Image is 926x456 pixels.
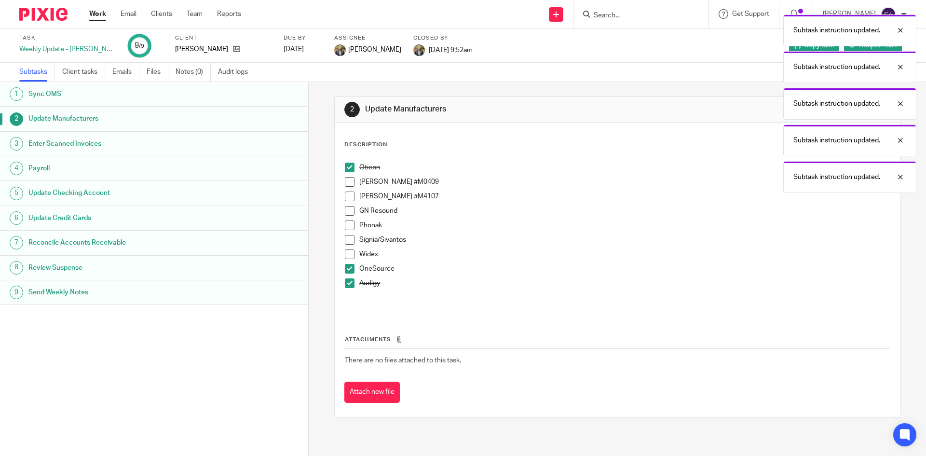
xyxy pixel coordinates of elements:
[359,221,889,230] p: Phonak
[10,87,23,101] div: 1
[187,9,203,19] a: Team
[793,26,880,35] p: Subtask instruction updated.
[413,34,473,42] label: Closed by
[793,99,880,109] p: Subtask instruction updated.
[28,235,209,250] h1: Reconcile Accounts Receivable
[345,337,391,342] span: Attachments
[413,44,425,56] img: image.jpg
[359,163,889,172] p: Oticon
[365,104,638,114] h1: Update Manufacturers
[10,112,23,126] div: 2
[28,211,209,225] h1: Update Credit Cards
[10,187,23,200] div: 5
[218,63,255,82] a: Audit logs
[359,264,889,274] p: OneSource
[10,162,23,175] div: 4
[348,45,401,55] span: [PERSON_NAME]
[139,43,144,49] small: /9
[28,285,209,300] h1: Send Weekly Notes
[359,235,889,245] p: Signia/Sivantos
[429,46,473,53] span: [DATE] 9:52am
[19,63,55,82] a: Subtasks
[344,382,400,403] button: Attach new file
[151,9,172,19] a: Clients
[135,40,144,51] div: 9
[147,63,168,82] a: Files
[175,34,272,42] label: Client
[62,63,105,82] a: Client tasks
[28,186,209,200] h1: Update Checking Account
[793,136,880,145] p: Subtask instruction updated.
[176,63,211,82] a: Notes (0)
[10,236,23,249] div: 7
[793,62,880,72] p: Subtask instruction updated.
[217,9,241,19] a: Reports
[28,161,209,176] h1: Payroll
[19,44,116,54] div: Weekly Update - [PERSON_NAME]
[28,261,209,275] h1: Review Suspense
[345,357,461,364] span: There are no files attached to this task.
[359,206,889,216] p: GN Resound
[359,278,889,288] p: Audigy
[344,102,360,117] div: 2
[334,44,346,56] img: image.jpg
[881,7,896,22] img: svg%3E
[10,137,23,151] div: 3
[175,44,228,54] p: [PERSON_NAME]
[793,172,880,182] p: Subtask instruction updated.
[19,34,116,42] label: Task
[28,87,209,101] h1: Sync OMS
[10,261,23,275] div: 8
[10,211,23,225] div: 6
[334,34,401,42] label: Assignee
[28,137,209,151] h1: Enter Scanned Invoices
[359,177,889,187] p: [PERSON_NAME] #M0409
[359,192,889,201] p: [PERSON_NAME] #M4107
[121,9,136,19] a: Email
[359,249,889,259] p: Widex
[28,111,209,126] h1: Update Manufacturers
[344,141,387,149] p: Description
[284,44,322,54] div: [DATE]
[19,8,68,21] img: Pixie
[112,63,139,82] a: Emails
[284,34,322,42] label: Due by
[89,9,106,19] a: Work
[10,286,23,299] div: 9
